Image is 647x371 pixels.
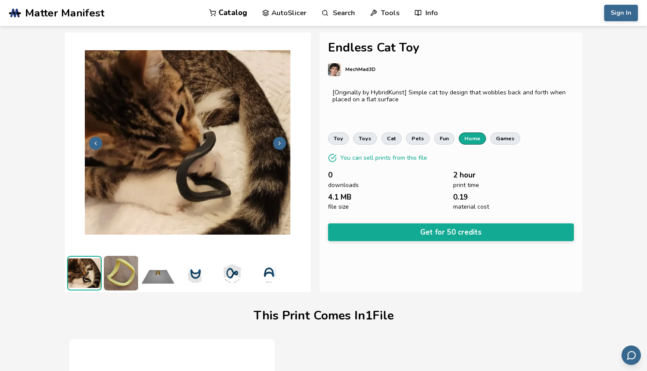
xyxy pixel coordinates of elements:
[453,171,476,179] span: 2 hour
[328,171,332,179] span: 0
[25,7,104,19] span: Matter Manifest
[328,63,574,85] a: MechMad3D's profileMechMad3D
[406,132,430,145] a: pets
[251,256,286,290] img: 1_3D_Dimensions
[328,223,574,241] button: Get for 50 credits
[141,256,175,290] img: 1_Print_Preview
[434,132,454,145] a: fun
[453,193,468,201] span: 0.19
[621,345,641,365] button: Send feedback via email
[177,256,212,290] img: 1_3D_Dimensions
[453,203,489,210] span: material cost
[345,65,376,74] p: MechMad3D
[490,132,520,145] a: games
[328,193,351,201] span: 4.1 MB
[381,132,402,145] a: cat
[254,309,394,323] h1: This Print Comes In 1 File
[459,132,486,145] a: home
[214,256,249,290] img: 1_3D_Dimensions
[453,182,479,189] span: print time
[328,132,349,145] a: toy
[353,132,377,145] a: toys
[332,89,570,103] p: [Originally by HybridKunst] Simple cat toy design that wobbles back and forth when placed on a fl...
[328,203,349,210] span: file size
[340,153,427,162] p: You can sell prints from this file
[604,5,638,21] button: Sign In
[328,41,574,55] h1: Endless Cat Toy
[328,63,341,76] img: MechMad3D's profile
[328,182,359,189] span: downloads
